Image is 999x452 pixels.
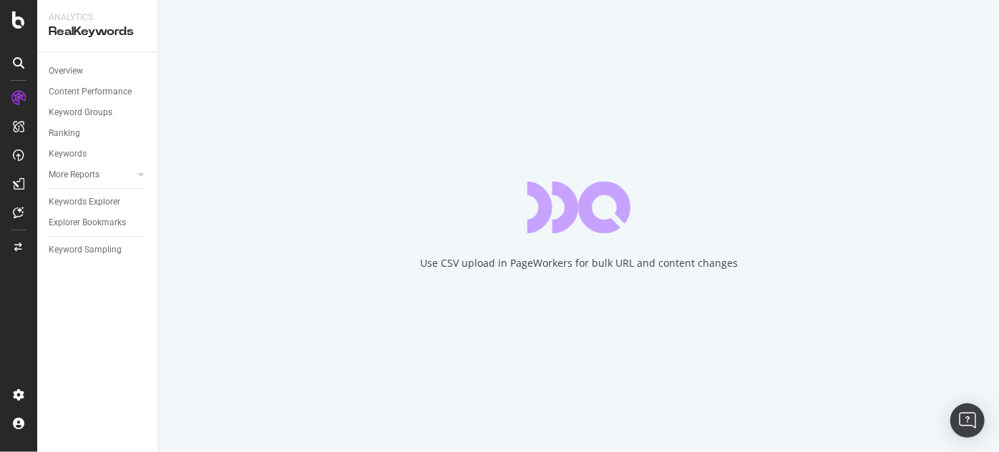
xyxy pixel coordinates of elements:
div: Use CSV upload in PageWorkers for bulk URL and content changes [420,256,738,270]
div: Analytics [49,11,147,24]
a: Content Performance [49,84,148,99]
div: Overview [49,64,83,79]
div: animation [527,182,630,233]
div: Keywords Explorer [49,195,120,210]
a: Keyword Groups [49,105,148,120]
div: More Reports [49,167,99,182]
div: Explorer Bookmarks [49,215,126,230]
div: Open Intercom Messenger [950,403,985,438]
div: Keywords [49,147,87,162]
a: Overview [49,64,148,79]
a: Keywords Explorer [49,195,148,210]
a: Keyword Sampling [49,242,148,257]
div: Keyword Groups [49,105,112,120]
a: More Reports [49,167,134,182]
div: RealKeywords [49,24,147,40]
a: Explorer Bookmarks [49,215,148,230]
div: Keyword Sampling [49,242,122,257]
div: Content Performance [49,84,132,99]
div: Ranking [49,126,80,141]
a: Ranking [49,126,148,141]
a: Keywords [49,147,148,162]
